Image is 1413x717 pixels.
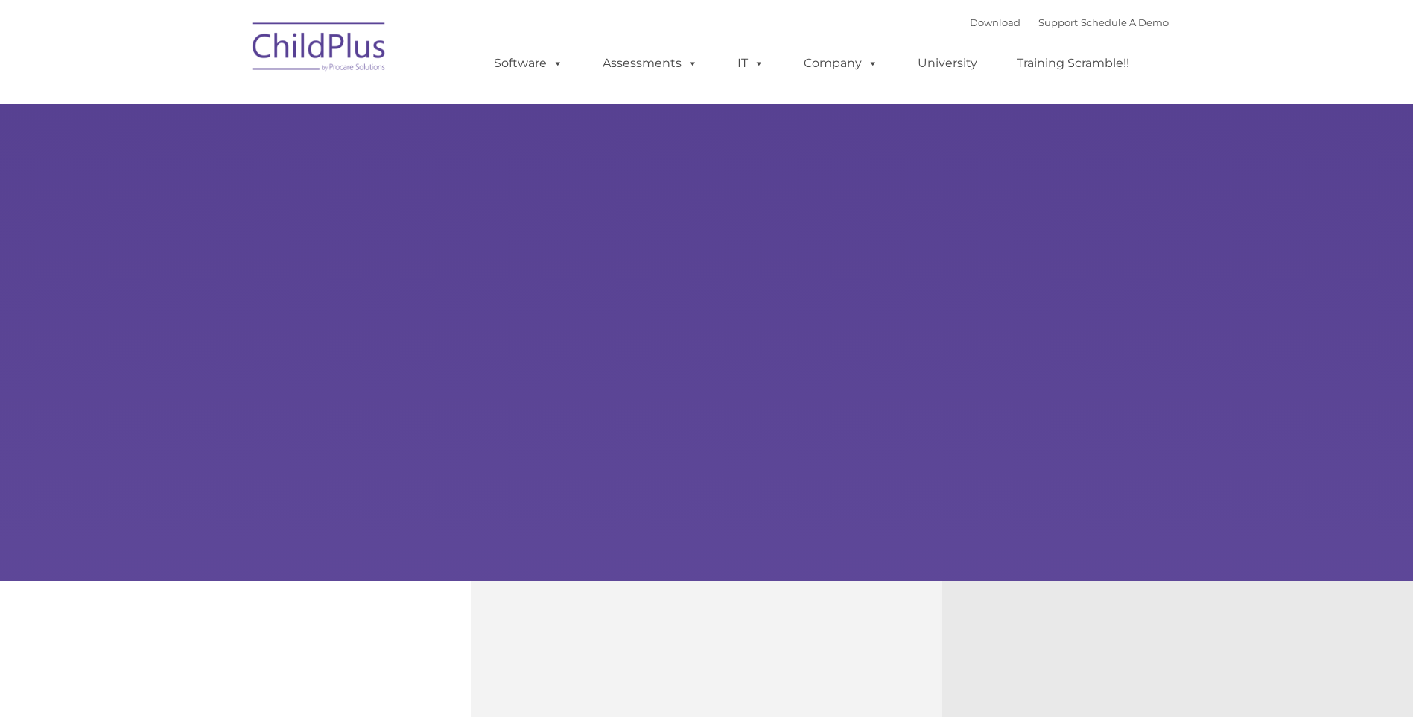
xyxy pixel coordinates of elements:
a: Software [479,48,578,78]
a: University [903,48,992,78]
a: IT [723,48,779,78]
a: Training Scramble!! [1002,48,1144,78]
font: | [970,16,1169,28]
a: Download [970,16,1020,28]
img: ChildPlus by Procare Solutions [245,12,394,86]
a: Schedule A Demo [1081,16,1169,28]
a: Company [789,48,893,78]
a: Assessments [588,48,713,78]
a: Support [1038,16,1078,28]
